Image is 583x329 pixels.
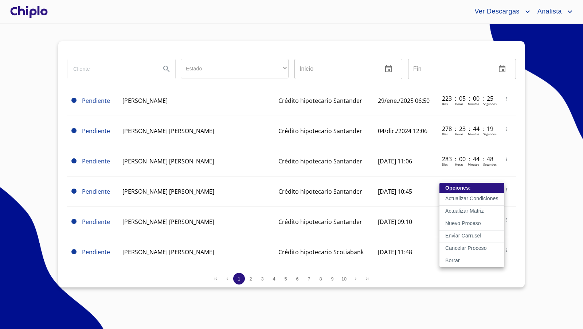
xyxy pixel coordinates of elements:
[439,231,504,243] button: Enviar Carrusel
[445,220,481,227] p: Nuevo Proceso
[445,195,498,202] p: Actualizar Condiciones
[439,193,504,206] button: Actualizar Condiciones
[445,232,481,239] p: Enviar Carrusel
[445,244,487,252] p: Cancelar Proceso
[439,206,504,218] button: Actualizar Matriz
[445,257,460,264] p: Borrar
[439,243,504,255] button: Cancelar Proceso
[445,207,484,214] p: Actualizar Matriz
[439,218,504,231] button: Nuevo Proceso
[439,255,504,267] button: Borrar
